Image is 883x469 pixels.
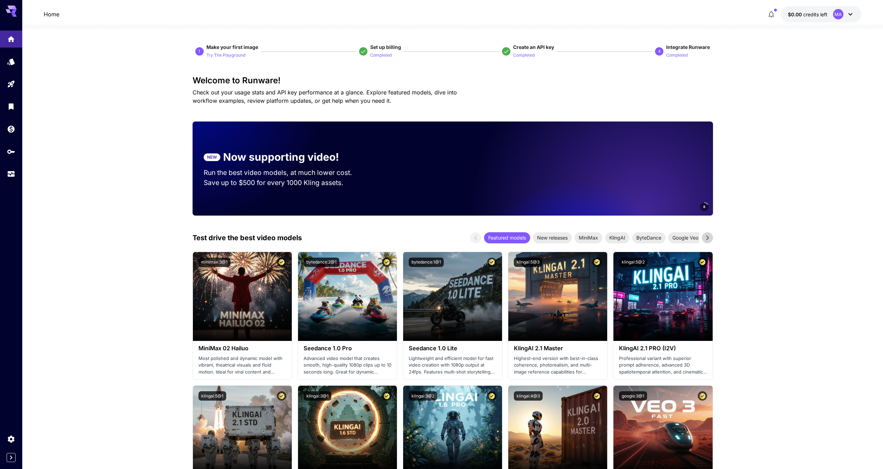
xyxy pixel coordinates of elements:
[304,355,391,376] p: Advanced video model that creates smooth, high-quality 1080p clips up to 10 seconds long. Great f...
[370,44,401,50] span: Set up billing
[7,102,15,111] div: Library
[592,391,602,401] button: Certified Model – Vetted for best performance and includes a commercial license.
[575,232,602,243] div: MiniMax
[533,232,572,243] div: New releases
[7,80,15,89] div: Playground
[619,345,707,352] h3: KlingAI 2.1 PRO (I2V)
[666,52,688,59] p: Completed
[788,11,827,18] div: $0.00
[206,51,245,59] button: Try The Playground
[7,170,15,178] div: Usage
[619,391,647,401] button: google:3@1
[833,9,843,19] div: MA
[513,52,535,59] p: Completed
[304,345,391,352] h3: Seedance 1.0 Pro
[613,252,712,341] img: alt
[698,391,707,401] button: Certified Model – Vetted for best performance and includes a commercial license.
[605,232,629,243] div: KlingAI
[370,51,392,59] button: Completed
[193,233,302,243] p: Test drive the best video models
[487,391,496,401] button: Certified Model – Vetted for best performance and includes a commercial license.
[658,48,661,55] p: 4
[193,252,292,341] img: alt
[198,355,286,376] p: Most polished and dynamic model with vibrant, theatrical visuals and fluid motion. Ideal for vira...
[605,234,629,241] span: KlingAI
[698,258,707,267] button: Certified Model – Vetted for best performance and includes a commercial license.
[198,391,226,401] button: klingai:5@1
[533,234,572,241] span: New releases
[193,76,713,85] h3: Welcome to Runware!
[206,44,258,50] span: Make your first image
[198,258,230,267] button: minimax:3@1
[198,48,201,55] p: 1
[781,6,861,22] button: $0.00MA
[298,252,397,341] img: alt
[666,51,688,59] button: Completed
[304,391,331,401] button: klingai:3@1
[668,232,703,243] div: Google Veo
[206,52,245,59] p: Try The Playground
[7,33,15,42] div: Home
[484,232,530,243] div: Featured models
[204,178,365,188] p: Save up to $500 for every 1000 Kling assets.
[666,44,710,50] span: Integrate Runware
[7,453,16,462] button: Expand sidebar
[508,252,607,341] img: alt
[207,154,217,160] p: NEW
[803,11,827,17] span: credits left
[7,125,15,133] div: Wallet
[44,10,59,18] nav: breadcrumb
[198,345,286,352] h3: MiniMax 02 Hailuo
[382,391,391,401] button: Certified Model – Vetted for best performance and includes a commercial license.
[7,435,15,443] div: Settings
[668,234,703,241] span: Google Veo
[7,57,15,66] div: Models
[632,232,665,243] div: ByteDance
[44,10,59,18] a: Home
[382,258,391,267] button: Certified Model – Vetted for best performance and includes a commercial license.
[409,345,496,352] h3: Seedance 1.0 Lite
[193,89,457,104] span: Check out your usage stats and API key performance at a glance. Explore featured models, dive int...
[409,391,437,401] button: klingai:3@2
[513,44,554,50] span: Create an API key
[514,355,602,376] p: Highest-end version with best-in-class coherence, photorealism, and multi-image reference capabil...
[575,234,602,241] span: MiniMax
[304,258,339,267] button: bytedance:2@1
[277,391,286,401] button: Certified Model – Vetted for best performance and includes a commercial license.
[277,258,286,267] button: Certified Model – Vetted for best performance and includes a commercial license.
[703,204,705,209] span: 6
[632,234,665,241] span: ByteDance
[7,147,15,156] div: API Keys
[514,258,542,267] button: klingai:5@3
[409,258,444,267] button: bytedance:1@1
[370,52,392,59] p: Completed
[409,355,496,376] p: Lightweight and efficient model for fast video creation with 1080p output at 24fps. Features mult...
[592,258,602,267] button: Certified Model – Vetted for best performance and includes a commercial license.
[223,149,339,165] p: Now supporting video!
[204,168,365,178] p: Run the best video models, at much lower cost.
[788,11,803,17] span: $0.00
[514,391,543,401] button: klingai:4@3
[403,252,502,341] img: alt
[514,345,602,352] h3: KlingAI 2.1 Master
[487,258,496,267] button: Certified Model – Vetted for best performance and includes a commercial license.
[619,355,707,376] p: Professional variant with superior prompt adherence, advanced 3D spatiotemporal attention, and ci...
[513,51,535,59] button: Completed
[619,258,647,267] button: klingai:5@2
[484,234,530,241] span: Featured models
